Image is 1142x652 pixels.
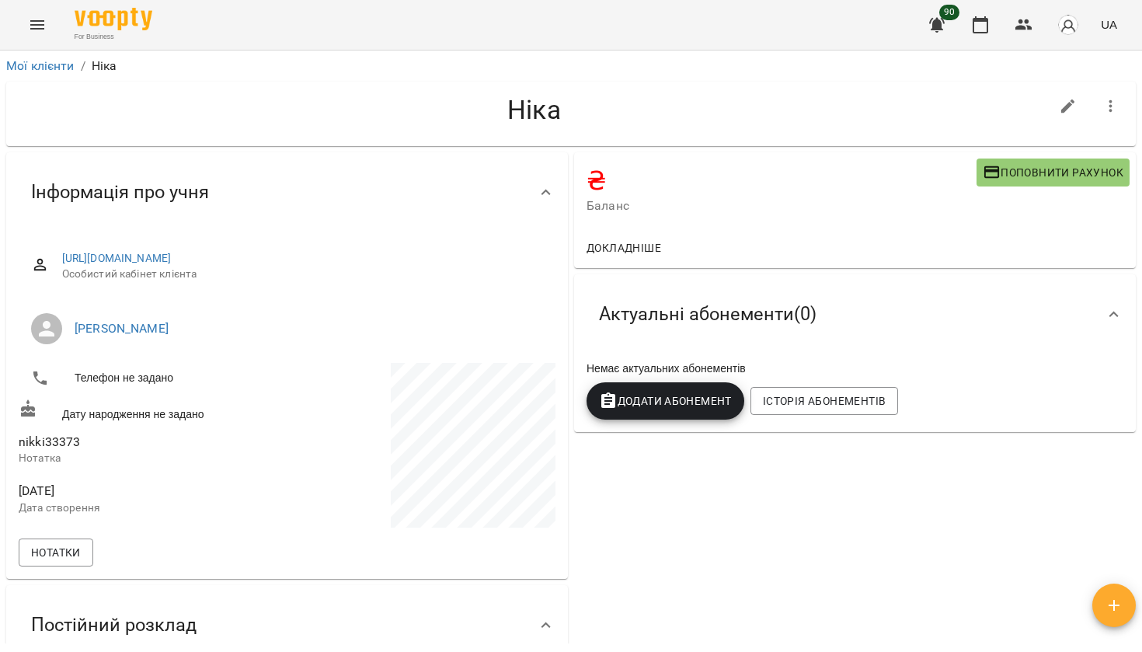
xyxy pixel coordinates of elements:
span: Додати Абонемент [599,392,732,410]
h4: Ніка [19,94,1050,126]
img: Voopty Logo [75,8,152,30]
p: Нотатка [19,451,284,466]
button: Історія абонементів [750,387,898,415]
div: Дату народження не задано [16,396,287,425]
li: / [81,57,85,75]
div: Актуальні абонементи(0) [574,274,1136,354]
p: Ніка [92,57,117,75]
span: Актуальні абонементи ( 0 ) [599,302,816,326]
div: Немає актуальних абонементів [583,357,1126,379]
span: nikki33373 [19,434,80,449]
span: Інформація про учня [31,180,209,204]
a: [URL][DOMAIN_NAME] [62,252,172,264]
span: Баланс [587,197,977,215]
nav: breadcrumb [6,57,1136,75]
span: Нотатки [31,543,81,562]
li: Телефон не задано [19,363,284,394]
div: Інформація про учня [6,152,568,232]
span: Особистий кабінет клієнта [62,267,543,282]
a: [PERSON_NAME] [75,321,169,336]
button: Menu [19,6,56,44]
span: Постійний розклад [31,613,197,637]
button: UA [1095,10,1123,39]
span: Докладніше [587,239,661,257]
h4: ₴ [587,165,977,197]
button: Поповнити рахунок [977,159,1130,187]
span: UA [1101,16,1117,33]
button: Нотатки [19,539,93,567]
span: Історія абонементів [763,392,886,410]
img: avatar_s.png [1057,14,1079,36]
button: Докладніше [580,234,667,262]
a: Мої клієнти [6,58,75,73]
p: Дата створення [19,500,284,516]
button: Додати Абонемент [587,382,744,420]
span: 90 [939,5,959,20]
span: For Business [75,32,152,42]
span: Поповнити рахунок [983,163,1123,182]
span: [DATE] [19,482,284,500]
